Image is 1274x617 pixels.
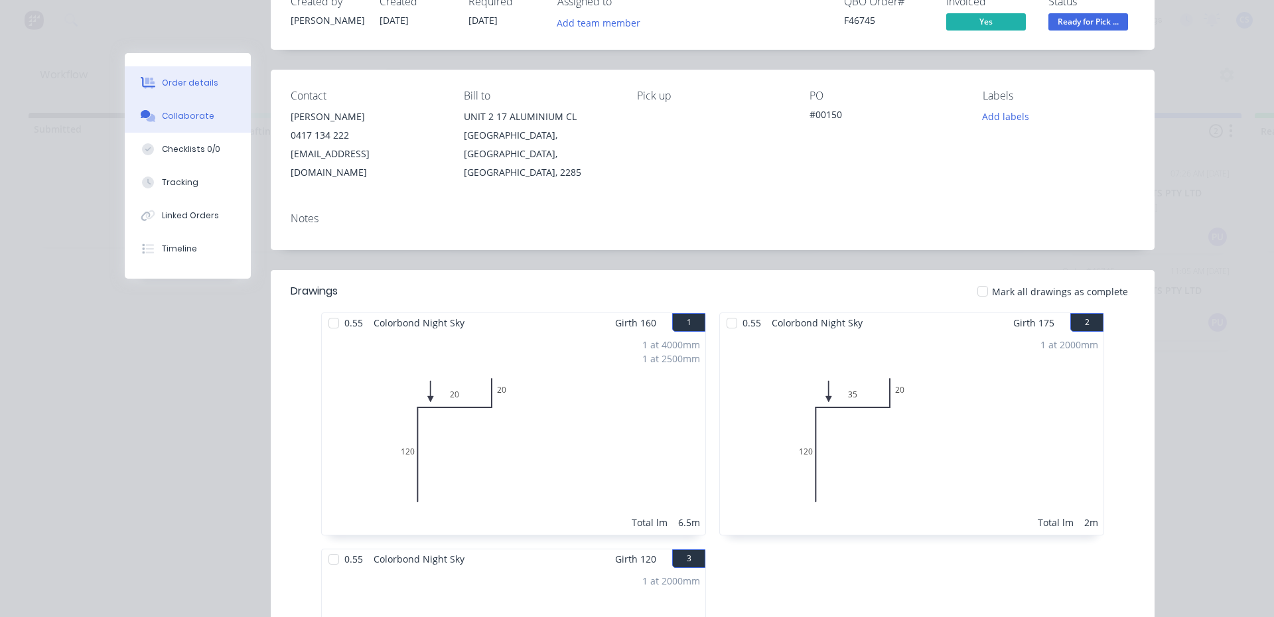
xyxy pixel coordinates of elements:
[637,90,789,102] div: Pick up
[162,77,218,89] div: Order details
[125,166,251,199] button: Tracking
[322,332,705,535] div: 012020201 at 4000mm1 at 2500mmTotal lm6.5m
[468,14,498,27] span: [DATE]
[464,107,616,182] div: UNIT 2 17 ALUMINIUM CL[GEOGRAPHIC_DATA], [GEOGRAPHIC_DATA], [GEOGRAPHIC_DATA], 2285
[291,145,443,182] div: [EMAIL_ADDRESS][DOMAIN_NAME]
[162,176,198,188] div: Tracking
[946,13,1026,30] span: Yes
[720,332,1103,535] div: 012035201 at 2000mmTotal lm2m
[992,285,1128,299] span: Mark all drawings as complete
[339,549,368,569] span: 0.55
[125,133,251,166] button: Checklists 0/0
[125,100,251,133] button: Collaborate
[291,107,443,182] div: [PERSON_NAME]0417 134 222[EMAIL_ADDRESS][DOMAIN_NAME]
[464,126,616,182] div: [GEOGRAPHIC_DATA], [GEOGRAPHIC_DATA], [GEOGRAPHIC_DATA], 2285
[339,313,368,332] span: 0.55
[291,90,443,102] div: Contact
[291,283,338,299] div: Drawings
[162,110,214,122] div: Collaborate
[642,338,700,352] div: 1 at 4000mm
[672,549,705,568] button: 3
[678,515,700,529] div: 6.5m
[1048,13,1128,33] button: Ready for Pick ...
[844,13,930,27] div: F46745
[632,515,668,529] div: Total lm
[672,313,705,332] button: 1
[1070,313,1103,332] button: 2
[1038,515,1074,529] div: Total lm
[737,313,766,332] span: 0.55
[162,210,219,222] div: Linked Orders
[810,107,961,126] div: #00150
[983,90,1135,102] div: Labels
[368,313,470,332] span: Colorbond Night Sky
[642,574,700,588] div: 1 at 2000mm
[368,549,470,569] span: Colorbond Night Sky
[550,13,648,31] button: Add team member
[464,90,616,102] div: Bill to
[615,313,656,332] span: Girth 160
[125,199,251,232] button: Linked Orders
[1013,313,1054,332] span: Girth 175
[464,107,616,126] div: UNIT 2 17 ALUMINIUM CL
[557,13,648,31] button: Add team member
[125,232,251,265] button: Timeline
[162,143,220,155] div: Checklists 0/0
[291,126,443,145] div: 0417 134 222
[1040,338,1098,352] div: 1 at 2000mm
[291,107,443,126] div: [PERSON_NAME]
[615,549,656,569] span: Girth 120
[291,13,364,27] div: [PERSON_NAME]
[975,107,1036,125] button: Add labels
[162,243,197,255] div: Timeline
[810,90,961,102] div: PO
[291,212,1135,225] div: Notes
[125,66,251,100] button: Order details
[766,313,868,332] span: Colorbond Night Sky
[380,14,409,27] span: [DATE]
[1084,515,1098,529] div: 2m
[642,352,700,366] div: 1 at 2500mm
[1048,13,1128,30] span: Ready for Pick ...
